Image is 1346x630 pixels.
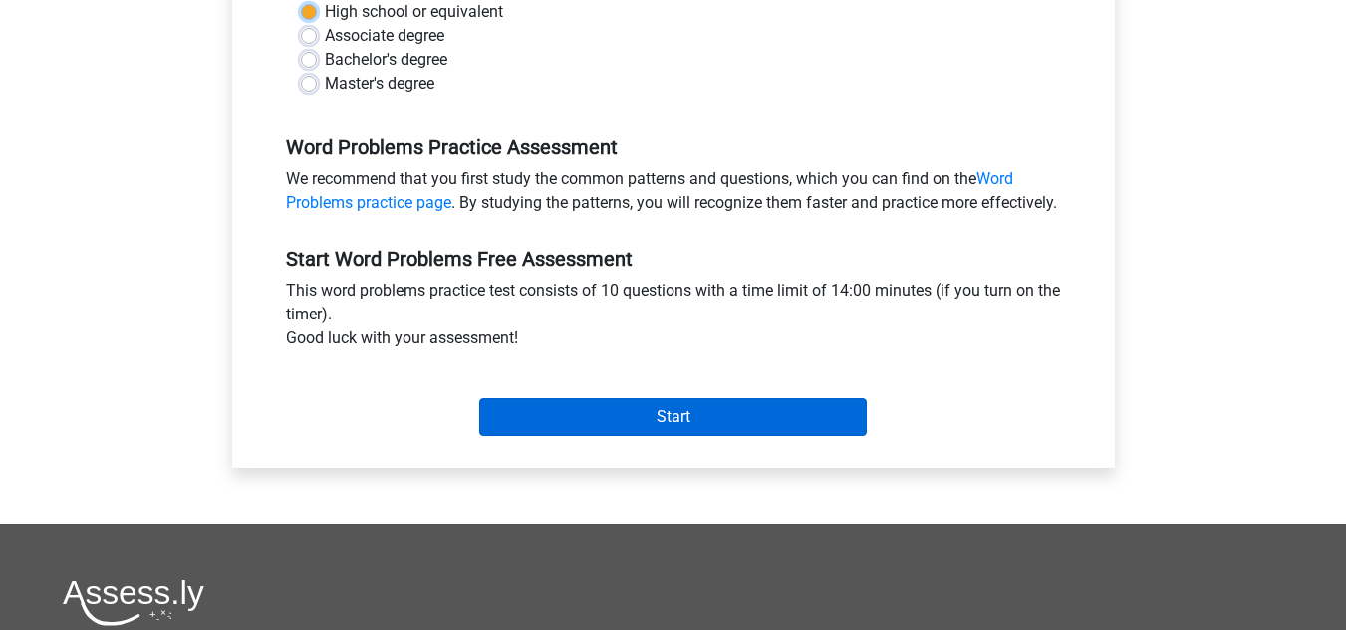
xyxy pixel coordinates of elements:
[479,398,867,436] input: Start
[325,24,444,48] label: Associate degree
[271,279,1076,358] div: This word problems practice test consists of 10 questions with a time limit of 14:00 minutes (if ...
[325,72,434,96] label: Master's degree
[286,135,1061,159] h5: Word Problems Practice Assessment
[325,48,447,72] label: Bachelor's degree
[63,579,204,626] img: Assessly logo
[286,247,1061,271] h5: Start Word Problems Free Assessment
[271,167,1076,223] div: We recommend that you first study the common patterns and questions, which you can find on the . ...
